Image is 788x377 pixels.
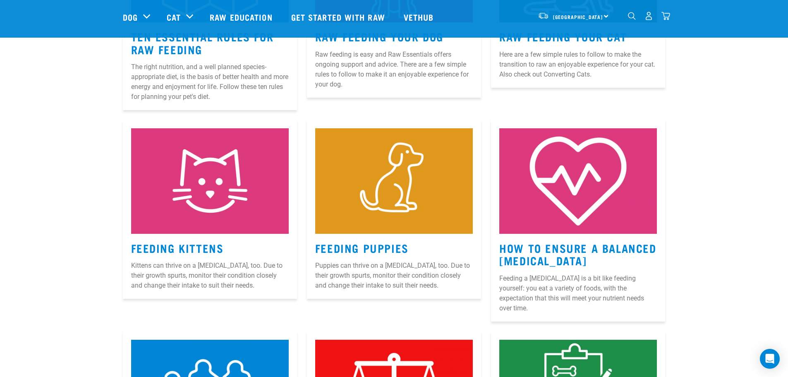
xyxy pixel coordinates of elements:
a: Get started with Raw [283,0,395,34]
p: The right nutrition, and a well planned species-appropriate diet, is the basis of better health a... [131,62,289,102]
p: Puppies can thrive on a [MEDICAL_DATA], too. Due to their growth spurts, monitor their condition ... [315,261,473,291]
a: Ten Essential Rules for Raw Feeding [131,33,274,52]
img: home-icon-1@2x.png [628,12,636,20]
img: home-icon@2x.png [661,12,670,20]
p: Here are a few simple rules to follow to make the transition to raw an enjoyable experience for y... [499,50,657,79]
a: How to Ensure a Balanced [MEDICAL_DATA] [499,245,656,264]
img: van-moving.png [538,12,549,19]
img: user.png [644,12,653,20]
img: 5.jpg [499,128,657,233]
a: Feeding Kittens [131,245,224,251]
p: Raw feeding is easy and Raw Essentials offers ongoing support and advice. There are a few simple ... [315,50,473,89]
img: Puppy-Icon.jpg [315,128,473,233]
img: Kitten-Icon.jpg [131,128,289,233]
a: Cat [167,11,181,23]
p: Kittens can thrive on a [MEDICAL_DATA], too. Due to their growth spurts, monitor their condition ... [131,261,289,291]
a: Vethub [395,0,444,34]
a: Feeding Puppies [315,245,409,251]
a: Raw Education [201,0,283,34]
span: [GEOGRAPHIC_DATA] [553,15,603,18]
a: Dog [123,11,138,23]
p: Feeding a [MEDICAL_DATA] is a bit like feeding yourself: you eat a variety of foods, with the exp... [499,274,657,313]
div: Open Intercom Messenger [760,349,780,369]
